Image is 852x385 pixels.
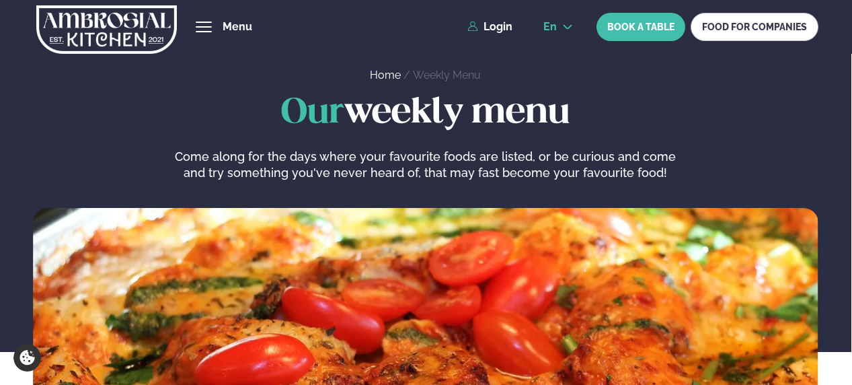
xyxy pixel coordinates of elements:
button: BOOK A TABLE [596,13,685,41]
a: FOOD FOR COMPANIES [691,13,818,41]
span: / [403,69,413,81]
span: en [543,22,557,32]
span: Our [281,96,344,130]
p: Come along for the days where your favourite foods are listed, or be curious and come and try som... [171,149,680,181]
a: Login [467,21,512,33]
h1: weekly menu [33,94,818,133]
a: Home [370,69,401,81]
button: en [533,22,584,32]
img: logo [36,2,177,57]
a: Weekly Menu [413,69,481,81]
button: hamburger [196,19,212,35]
a: Cookie settings [13,344,41,372]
